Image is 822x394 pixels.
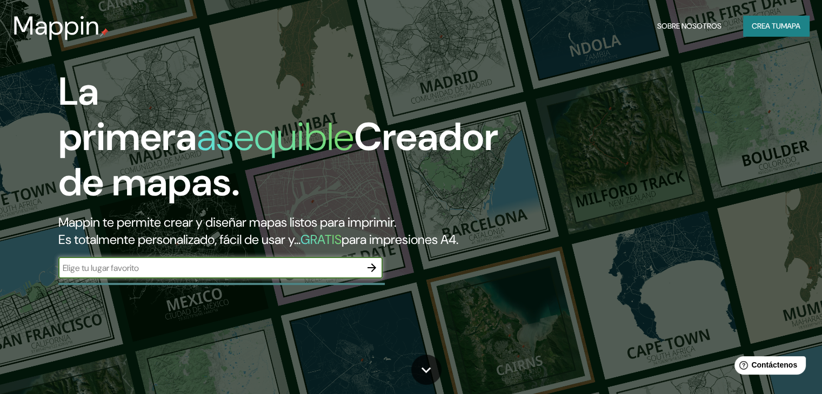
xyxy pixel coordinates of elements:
font: para impresiones A4. [342,231,458,248]
font: Es totalmente personalizado, fácil de usar y... [58,231,300,248]
font: Sobre nosotros [657,21,721,31]
font: Mappin te permite crear y diseñar mapas listos para imprimir. [58,214,396,230]
button: Crea tumapa [743,16,809,36]
font: Mappin [13,9,100,43]
font: GRATIS [300,231,342,248]
font: asequible [197,112,354,162]
font: Crea tu [752,21,781,31]
font: mapa [781,21,800,31]
input: Elige tu lugar favorito [58,262,361,274]
font: La primera [58,66,197,162]
font: Creador de mapas. [58,112,498,207]
img: pin de mapeo [100,28,109,37]
iframe: Lanzador de widgets de ayuda [726,352,810,382]
button: Sobre nosotros [653,16,726,36]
